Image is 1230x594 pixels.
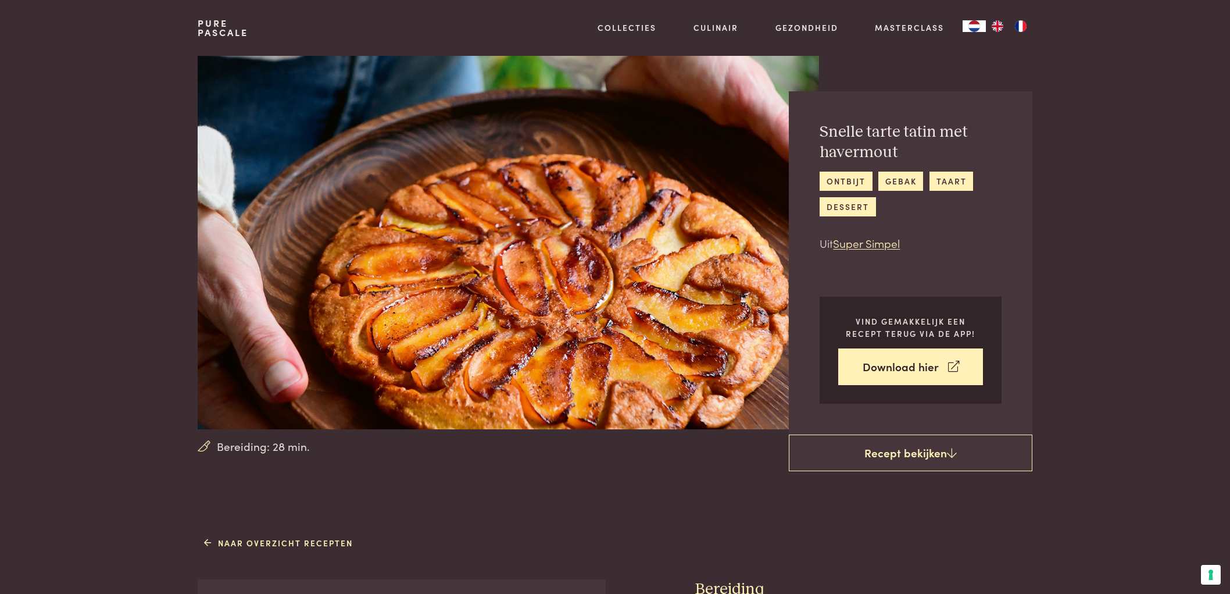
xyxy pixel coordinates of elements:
[820,197,875,216] a: dessert
[775,22,838,34] a: Gezondheid
[878,172,923,191] a: gebak
[217,438,310,455] span: Bereiding: 28 min.
[963,20,1032,32] aside: Language selected: Nederlands
[820,235,1002,252] p: Uit
[820,122,1002,162] h2: Snelle tarte tatin met havermout
[204,537,353,549] a: Naar overzicht recepten
[198,56,819,429] img: Snelle tarte tatin met havermout
[838,348,983,385] a: Download hier
[198,19,248,37] a: PurePascale
[986,20,1009,32] a: EN
[1009,20,1032,32] a: FR
[833,235,900,251] a: Super Simpel
[838,315,983,339] p: Vind gemakkelijk een recept terug via de app!
[986,20,1032,32] ul: Language list
[789,435,1032,472] a: Recept bekijken
[875,22,944,34] a: Masterclass
[598,22,656,34] a: Collecties
[929,172,973,191] a: taart
[693,22,738,34] a: Culinair
[963,20,986,32] a: NL
[1201,565,1221,585] button: Uw voorkeuren voor toestemming voor trackingtechnologieën
[820,172,872,191] a: ontbijt
[963,20,986,32] div: Language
